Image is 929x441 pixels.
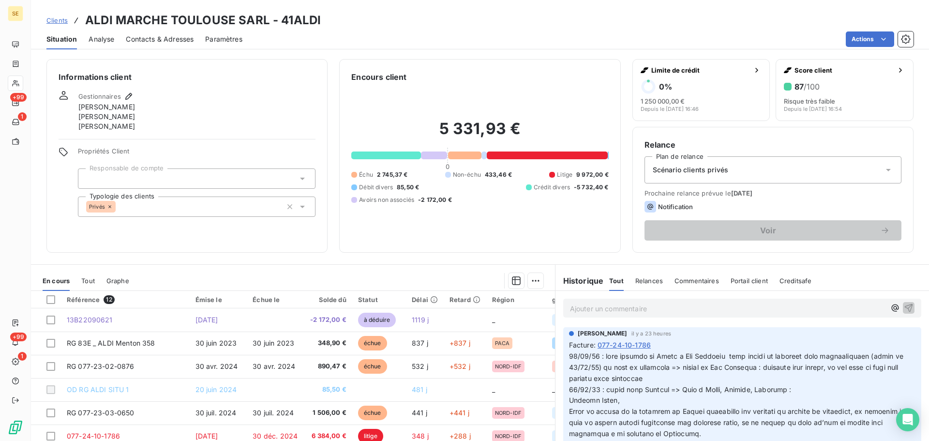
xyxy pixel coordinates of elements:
[495,364,522,369] span: NORD-IDF
[195,296,241,304] div: Émise le
[492,296,540,304] div: Région
[78,102,135,112] span: [PERSON_NAME]
[656,227,880,234] span: Voir
[641,97,685,105] span: 1 250 000,00 €
[309,408,346,418] span: 1 506,00 €
[731,189,753,197] span: [DATE]
[784,97,835,105] span: Risque très faible
[67,316,113,324] span: 13B22090621
[485,170,512,179] span: 433,46 €
[195,409,237,417] span: 30 juil. 2024
[351,119,608,148] h2: 5 331,93 €
[794,66,893,74] span: Score client
[552,385,555,394] span: _
[495,340,510,346] span: PACA
[534,183,570,192] span: Crédit divers
[89,34,114,44] span: Analyse
[450,432,471,440] span: +288 j
[412,385,427,394] span: 481 j
[358,406,387,420] span: échue
[358,359,387,374] span: échue
[358,296,400,304] div: Statut
[46,16,68,24] span: Clients
[195,385,237,394] span: 20 juin 2024
[794,82,820,91] h6: 87
[18,112,27,121] span: 1
[779,277,812,285] span: Creditsafe
[412,316,429,324] span: 1119 j
[609,277,624,285] span: Tout
[412,339,428,347] span: 837 j
[195,339,237,347] span: 30 juin 2023
[397,183,419,192] span: 85,50 €
[309,296,346,304] div: Solde dû
[784,106,842,112] span: Depuis le [DATE] 16:54
[641,106,699,112] span: Depuis le [DATE] 16:46
[67,339,155,347] span: RG 83E _ ALDI Menton 358
[8,6,23,21] div: SE
[78,92,121,100] span: Gestionnaires
[495,433,522,439] span: NORD-IDF
[253,432,298,440] span: 30 déc. 2024
[644,220,901,241] button: Voir
[67,385,129,394] span: OD RG ALDI SITU 1
[644,139,901,151] h6: Relance
[359,183,393,192] span: Débit divers
[492,316,495,324] span: _
[253,339,294,347] span: 30 juin 2023
[205,34,242,44] span: Paramètres
[309,385,346,395] span: 85,50 €
[86,174,94,183] input: Ajouter une valeur
[552,296,609,304] div: generalAccountId
[10,333,27,341] span: +99
[412,432,429,440] span: 348 j
[576,170,609,179] span: 9 972,00 €
[309,315,346,325] span: -2 172,00 €
[8,420,23,435] img: Logo LeanPay
[358,336,387,350] span: échue
[67,432,120,440] span: 077-24-10-1786
[846,31,894,47] button: Actions
[309,431,346,441] span: 6 384,00 €
[195,432,218,440] span: [DATE]
[653,165,728,175] span: Scénario clients privés
[659,82,672,91] h6: 0 %
[804,82,820,91] span: /100
[10,93,27,102] span: +99
[412,296,438,304] div: Délai
[377,170,408,179] span: 2 745,37 €
[46,34,77,44] span: Situation
[358,313,396,327] span: à déduire
[632,59,770,121] button: Limite de crédit0%1 250 000,00 €Depuis le [DATE] 16:46
[631,331,671,336] span: il y a 23 heures
[81,277,95,285] span: Tout
[359,196,414,204] span: Avoirs non associés
[89,204,105,210] span: Privés
[67,409,135,417] span: RG 077-23-03-0650
[46,15,68,25] a: Clients
[450,296,480,304] div: Retard
[418,196,452,204] span: -2 172,00 €
[18,352,27,361] span: 1
[446,163,450,170] span: 0
[67,295,184,304] div: Référence
[658,203,693,211] span: Notification
[253,362,295,370] span: 30 avr. 2024
[450,409,469,417] span: +441 j
[104,295,114,304] span: 12
[78,112,135,122] span: [PERSON_NAME]
[59,71,315,83] h6: Informations client
[896,408,919,431] div: Open Intercom Messenger
[578,329,628,338] span: [PERSON_NAME]
[569,340,596,350] span: Facture :
[635,277,663,285] span: Relances
[776,59,914,121] button: Score client87/100Risque très faibleDepuis le [DATE] 16:54
[412,362,428,370] span: 532 j
[126,34,194,44] span: Contacts & Adresses
[492,385,495,394] span: _
[43,277,70,285] span: En cours
[309,338,346,348] span: 348,90 €
[78,147,315,161] span: Propriétés Client
[253,409,294,417] span: 30 juil. 2024
[309,362,346,371] span: 890,47 €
